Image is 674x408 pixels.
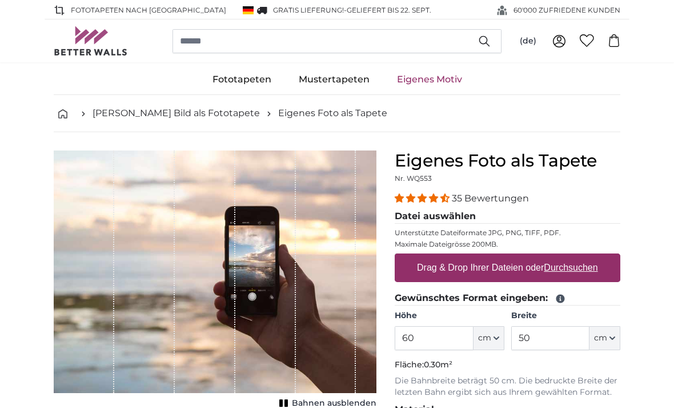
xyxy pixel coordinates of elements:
label: Höhe [395,308,504,320]
span: cm [594,331,607,342]
label: Breite [511,308,620,320]
img: Deutschland [243,5,254,13]
span: - [344,4,431,13]
span: Bahnen ausblenden [292,396,376,407]
u: Durchsuchen [544,261,598,271]
span: GRATIS Lieferung! [273,4,344,13]
label: Drag & Drop Ihrer Dateien oder [412,255,603,278]
legend: Datei auswählen [395,208,620,222]
span: 0.30m² [424,358,452,368]
legend: Gewünschtes Format eingeben: [395,290,620,304]
a: Eigenes Motiv [383,63,476,93]
p: Unterstützte Dateiformate JPG, PNG, TIFF, PDF. [395,227,620,236]
h1: Eigenes Foto als Tapete [395,149,620,169]
span: Geliefert bis 22. Sept. [347,4,431,13]
a: Eigenes Foto als Tapete [278,105,387,118]
span: 60'000 ZUFRIEDENE KUNDEN [513,3,620,14]
p: Maximale Dateigrösse 200MB. [395,238,620,247]
span: cm [478,331,491,342]
a: Mustertapeten [285,63,383,93]
span: Nr. WQ553 [395,172,432,181]
img: Betterwalls [54,25,128,54]
button: cm [589,324,620,348]
button: (de) [511,29,545,50]
a: [PERSON_NAME] Bild als Fototapete [93,105,260,118]
nav: breadcrumbs [54,93,620,130]
a: Fototapeten [199,63,285,93]
button: cm [474,324,504,348]
p: Fläche: [395,358,620,369]
p: Die Bahnbreite beträgt 50 cm. Die bedruckte Breite der letzten Bahn ergibt sich aus Ihrem gewählt... [395,374,620,397]
span: 35 Bewertungen [452,191,529,202]
span: Fototapeten nach [GEOGRAPHIC_DATA] [71,3,226,14]
span: 4.34 stars [395,191,452,202]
